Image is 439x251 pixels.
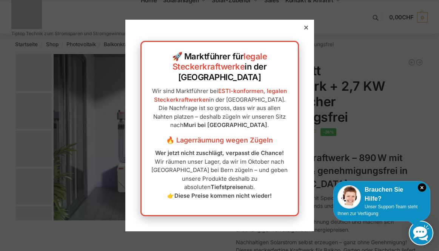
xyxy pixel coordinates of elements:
[183,121,267,129] strong: Muri bei [GEOGRAPHIC_DATA]
[149,51,290,83] h2: 🚀 Marktführer für in der [GEOGRAPHIC_DATA]
[418,183,426,192] i: Schließen
[154,87,287,103] a: ESTI-konformen, legalen Steckerkraftwerken
[337,185,426,203] div: Brauchen Sie Hilfe?
[173,51,267,72] a: legale Steckerkraftwerke
[211,183,247,191] strong: Tiefstpreisen
[337,204,417,216] span: Unser Support-Team steht Ihnen zur Verfügung
[149,135,290,145] h3: 🔥 Lagerräumung wegen Zügeln
[155,149,284,156] strong: Wer jetzt nicht zuschlägt, verpasst die Chance!
[174,192,272,199] strong: Diese Preise kommen nicht wieder!
[149,87,290,130] p: Wir sind Marktführer bei in der [GEOGRAPHIC_DATA]. Die Nachfrage ist so gross, dass wir aus allen...
[149,149,290,200] p: Wir räumen unser Lager, da wir im Oktober nach [GEOGRAPHIC_DATA] bei Bern zügeln – und geben unse...
[337,185,361,209] img: Customer service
